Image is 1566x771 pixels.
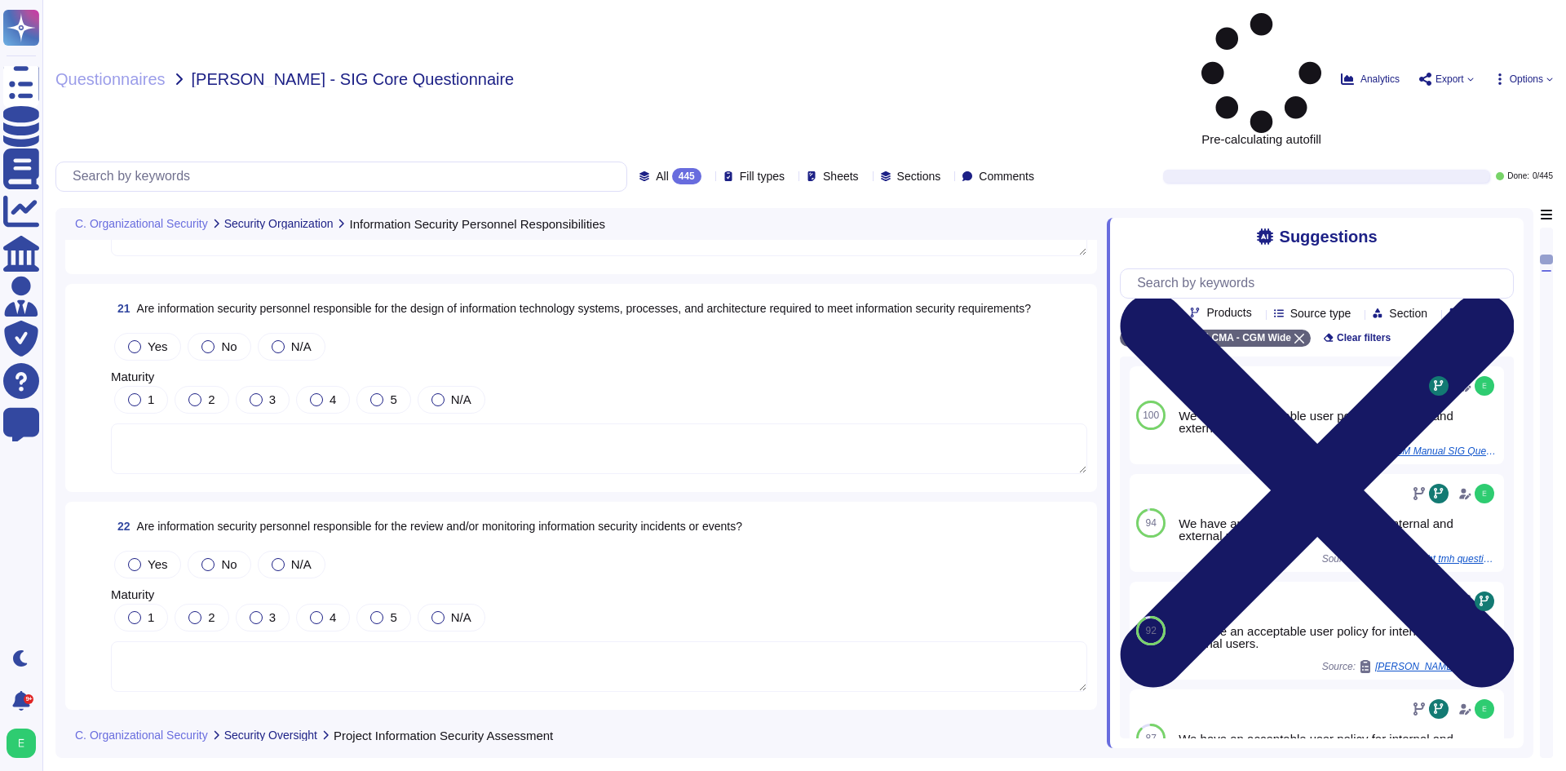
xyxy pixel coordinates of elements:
img: user [7,729,36,758]
span: Comments [979,171,1034,182]
div: 9+ [24,694,33,704]
span: 1 [148,610,154,624]
span: 94 [1145,518,1156,528]
span: Questionnaires [55,71,166,87]
img: user [1475,484,1494,503]
span: All [656,171,669,182]
img: user [1475,376,1494,396]
span: 5 [390,610,396,624]
input: Search by keywords [1129,269,1513,298]
span: Fill types [740,171,785,182]
span: 22 [111,521,130,532]
span: C. Organizational Security [75,729,208,741]
span: 21 [111,303,130,314]
span: 5 [390,392,396,406]
input: Search by keywords [64,162,626,191]
span: 3 [269,392,276,406]
span: Security Organization [224,218,334,229]
span: Information Security Personnel Responsibilities [349,218,604,230]
span: Yes [148,339,167,353]
span: 100 [1143,410,1159,420]
span: No [221,339,237,353]
span: N/A [451,392,471,406]
button: Analytics [1341,73,1400,86]
span: Are information security personnel responsible for the design of information technology systems, ... [137,302,1031,315]
span: 2 [208,610,215,624]
img: user [1475,699,1494,719]
span: Project Information Security Assessment [334,729,553,742]
span: 0 / 445 [1533,172,1553,180]
span: Done: [1507,172,1529,180]
span: Sections [897,171,941,182]
span: Options [1510,74,1543,84]
span: No [221,557,237,571]
div: 445 [672,168,701,184]
span: Yes [148,557,167,571]
span: Pre-calculating autofill [1201,13,1321,145]
span: Maturity [111,587,154,601]
span: Maturity [111,370,154,383]
span: Security Oversight [224,729,317,741]
span: 1 [148,392,154,406]
span: 2 [208,392,215,406]
span: N/A [451,610,471,624]
button: user [3,725,47,761]
span: Analytics [1360,74,1400,84]
span: N/A [291,339,312,353]
span: 92 [1145,626,1156,636]
span: Are information security personnel responsible for the review and/or monitoring information secur... [137,520,742,533]
span: Export [1435,74,1464,84]
span: 4 [330,610,336,624]
span: Sheets [823,171,859,182]
span: 87 [1145,733,1156,743]
span: 4 [330,392,336,406]
span: C. Organizational Security [75,218,208,229]
span: N/A [291,557,312,571]
span: 3 [269,610,276,624]
span: [PERSON_NAME] - SIG Core Questionnaire [192,71,515,87]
